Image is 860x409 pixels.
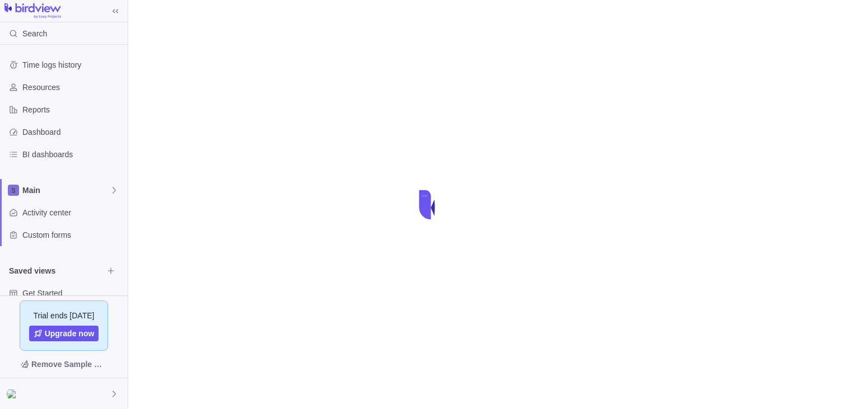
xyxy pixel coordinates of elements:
[22,207,123,218] span: Activity center
[22,126,123,138] span: Dashboard
[29,326,99,341] a: Upgrade now
[22,59,123,70] span: Time logs history
[34,310,95,321] span: Trial ends [DATE]
[22,28,47,39] span: Search
[22,288,123,299] span: Get Started
[31,358,107,371] span: Remove Sample Data
[22,185,110,196] span: Main
[103,263,119,279] span: Browse views
[408,182,452,227] div: loading
[9,355,119,373] span: Remove Sample Data
[22,149,123,160] span: BI dashboards
[45,328,95,339] span: Upgrade now
[7,387,20,401] div: Jagadesh
[9,265,103,276] span: Saved views
[22,229,123,241] span: Custom forms
[22,82,123,93] span: Resources
[7,389,20,398] img: Show
[22,104,123,115] span: Reports
[4,3,61,19] img: logo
